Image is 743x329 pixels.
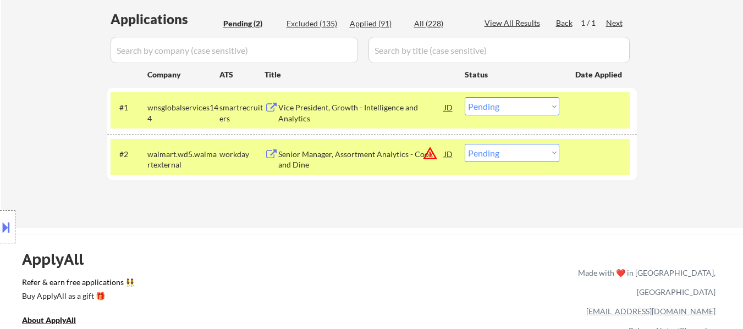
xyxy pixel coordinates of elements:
div: 1 / 1 [581,18,606,29]
div: JD [443,144,454,164]
div: View All Results [485,18,543,29]
div: Excluded (135) [287,18,342,29]
div: Vice President, Growth - Intelligence and Analytics [278,102,444,124]
div: All (228) [414,18,469,29]
input: Search by title (case sensitive) [368,37,630,63]
div: JD [443,97,454,117]
div: Pending (2) [223,18,278,29]
div: Status [465,64,559,84]
div: Senior Manager, Assortment Analytics - Cook and Dine [278,149,444,170]
button: warning_amber [422,146,438,161]
input: Search by company (case sensitive) [111,37,358,63]
div: Title [265,69,454,80]
div: ATS [219,69,265,80]
div: smartrecruiters [219,102,265,124]
div: Back [556,18,574,29]
div: Applied (91) [350,18,405,29]
div: Next [606,18,624,29]
div: Applications [111,13,219,26]
div: Made with ❤️ in [GEOGRAPHIC_DATA], [GEOGRAPHIC_DATA] [574,263,716,302]
div: workday [219,149,265,160]
a: [EMAIL_ADDRESS][DOMAIN_NAME] [586,306,716,316]
div: Date Applied [575,69,624,80]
